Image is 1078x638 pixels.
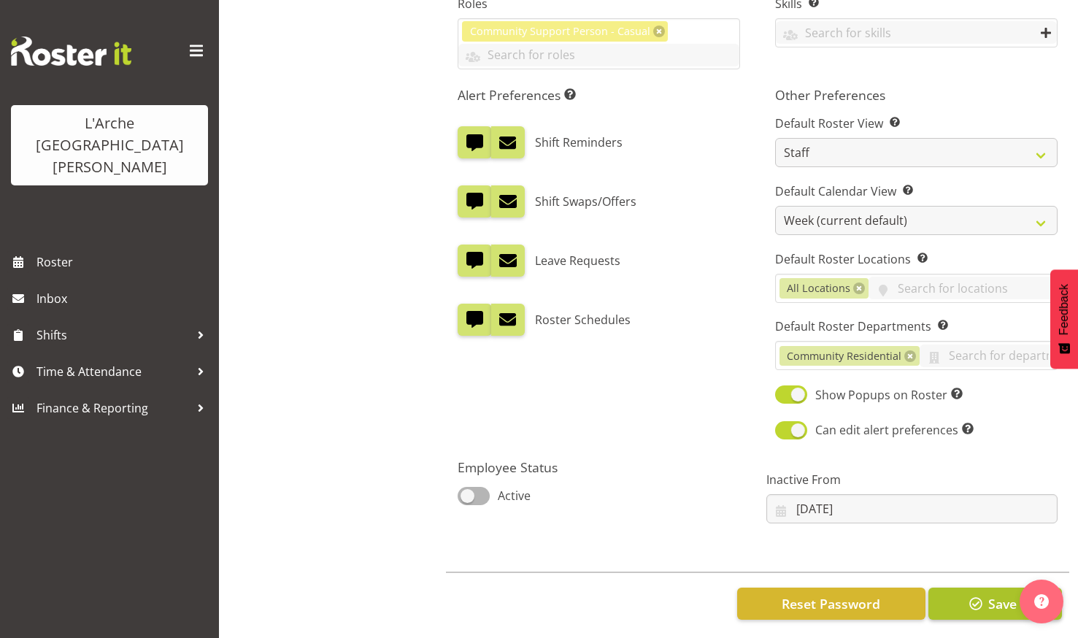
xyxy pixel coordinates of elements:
[1034,594,1049,609] img: help-xxl-2.png
[36,361,190,383] span: Time & Attendance
[36,251,212,273] span: Roster
[36,288,212,310] span: Inbox
[458,459,749,475] h5: Employee Status
[535,126,623,158] label: Shift Reminders
[807,386,963,404] span: Show Popups on Roster
[737,588,925,620] button: Reset Password
[988,594,1017,613] span: Save
[775,250,1058,268] label: Default Roster Locations
[766,494,1058,523] input: Click to select...
[1058,284,1071,335] span: Feedback
[928,588,1062,620] button: Save
[776,21,1057,44] input: Search for skills
[775,182,1058,200] label: Default Calendar View
[535,185,636,218] label: Shift Swaps/Offers
[787,280,850,296] span: All Locations
[782,594,880,613] span: Reset Password
[458,44,739,66] input: Search for roles
[1050,269,1078,369] button: Feedback - Show survey
[11,36,131,66] img: Rosterit website logo
[775,115,1058,132] label: Default Roster View
[535,304,631,336] label: Roster Schedules
[36,397,190,419] span: Finance & Reporting
[470,23,650,39] span: Community Support Person - Casual
[807,421,974,439] span: Can edit alert preferences
[775,87,1058,103] h5: Other Preferences
[26,112,193,178] div: L'Arche [GEOGRAPHIC_DATA][PERSON_NAME]
[869,277,1057,299] input: Search for locations
[458,87,740,103] h5: Alert Preferences
[766,471,1058,488] label: Inactive From
[36,324,190,346] span: Shifts
[490,487,531,504] span: Active
[920,345,1057,367] input: Search for departments
[787,348,901,364] span: Community Residential
[775,318,1058,335] label: Default Roster Departments
[535,245,620,277] label: Leave Requests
